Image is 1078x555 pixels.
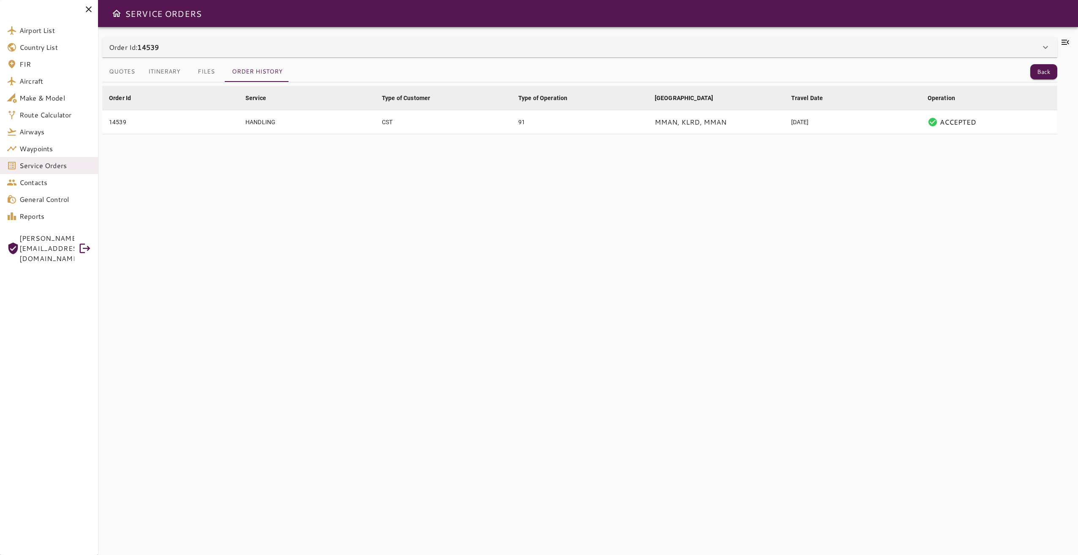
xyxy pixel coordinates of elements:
[239,110,375,134] td: HANDLING
[125,7,201,20] h6: SERVICE ORDERS
[19,76,91,86] span: Aircraft
[109,42,159,52] p: Order Id:
[245,93,266,103] div: Service
[655,93,724,103] span: [GEOGRAPHIC_DATA]
[19,144,91,154] span: Waypoints
[375,110,512,134] td: CST
[19,127,91,137] span: Airways
[102,62,289,82] div: basic tabs example
[109,93,131,103] div: Order Id
[382,93,430,103] div: Type of Customer
[791,93,834,103] span: Travel Date
[142,62,187,82] button: Itinerary
[19,59,91,69] span: FIR
[928,93,966,103] span: Operation
[108,5,125,22] button: Open drawer
[109,93,142,103] span: Order Id
[19,110,91,120] span: Route Calculator
[19,194,91,204] span: General Control
[19,161,91,171] span: Service Orders
[655,117,727,127] p: MMAN, KLRD, MMAN
[512,110,648,134] td: 91
[102,62,142,82] button: Quotes
[655,93,713,103] div: [GEOGRAPHIC_DATA]
[19,211,91,221] span: Reports
[19,93,91,103] span: Make & Model
[784,110,921,134] td: [DATE]
[102,37,1057,57] div: Order Id:14539
[245,93,277,103] span: Service
[928,93,955,103] div: Operation
[791,93,823,103] div: Travel Date
[382,93,441,103] span: Type of Customer
[187,62,225,82] button: Files
[518,93,579,103] span: Type of Operation
[19,42,91,52] span: Country List
[518,93,568,103] div: Type of Operation
[137,42,159,52] b: 14539
[19,233,74,264] span: [PERSON_NAME][EMAIL_ADDRESS][DOMAIN_NAME]
[1030,64,1057,80] button: Back
[19,25,91,35] span: Airport List
[109,118,232,126] div: 14539
[225,62,289,82] button: Order History
[19,177,91,188] span: Contacts
[940,117,976,127] p: ACCEPTED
